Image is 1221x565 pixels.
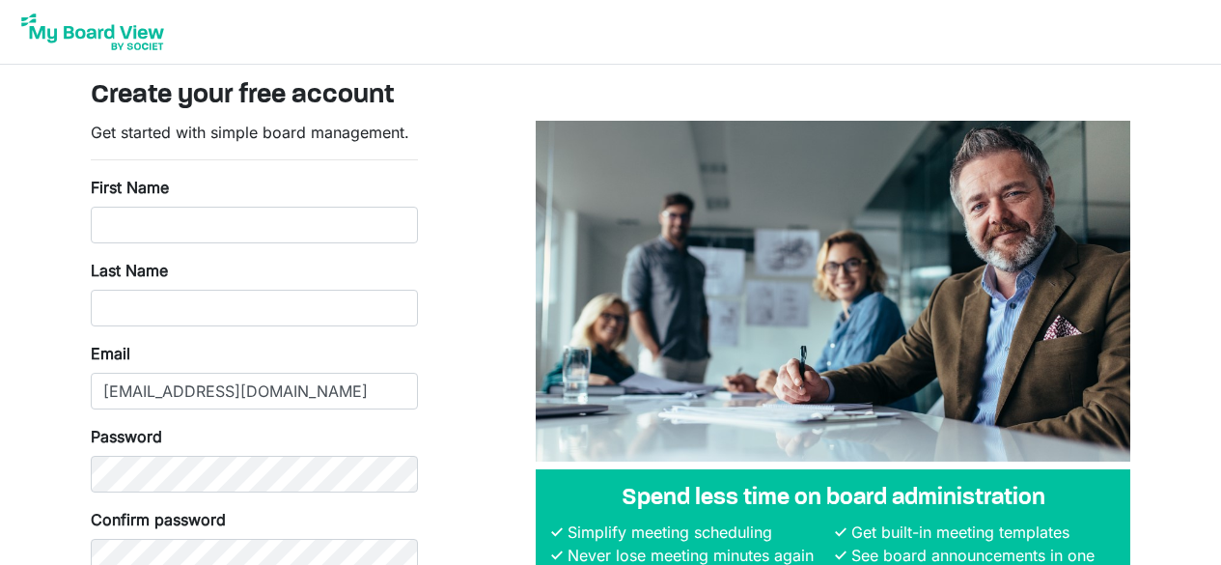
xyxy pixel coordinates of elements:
h3: Create your free account [91,80,1131,113]
label: First Name [91,176,169,199]
h4: Spend less time on board administration [551,485,1115,513]
span: Get started with simple board management. [91,123,409,142]
img: My Board View Logo [15,8,170,56]
img: A photograph of board members sitting at a table [536,121,1130,462]
label: Password [91,425,162,448]
label: Email [91,342,130,365]
li: Get built-in meeting templates [846,521,1115,544]
li: Simplify meeting scheduling [563,521,831,544]
label: Confirm password [91,508,226,531]
label: Last Name [91,259,168,282]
